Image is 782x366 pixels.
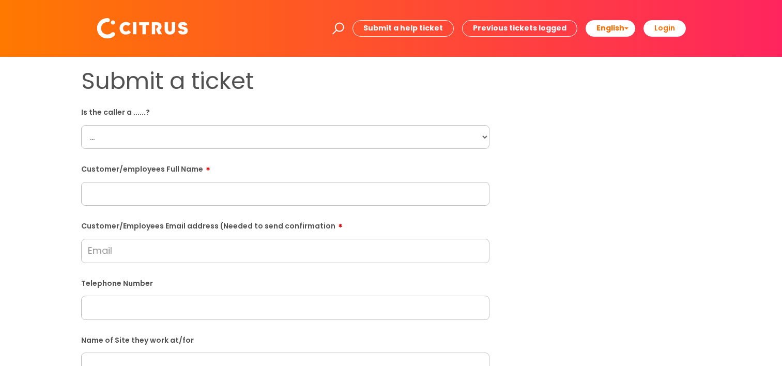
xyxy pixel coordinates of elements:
a: Login [643,20,686,36]
label: Is the caller a ......? [81,106,489,117]
a: Previous tickets logged [462,20,577,36]
span: English [596,23,624,33]
label: Telephone Number [81,277,489,288]
a: Submit a help ticket [352,20,454,36]
h1: Submit a ticket [81,67,489,95]
label: Customer/employees Full Name [81,161,489,174]
b: Login [654,23,675,33]
label: Name of Site they work at/for [81,334,489,345]
label: Customer/Employees Email address (Needed to send confirmation [81,218,489,231]
input: Email [81,239,489,263]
